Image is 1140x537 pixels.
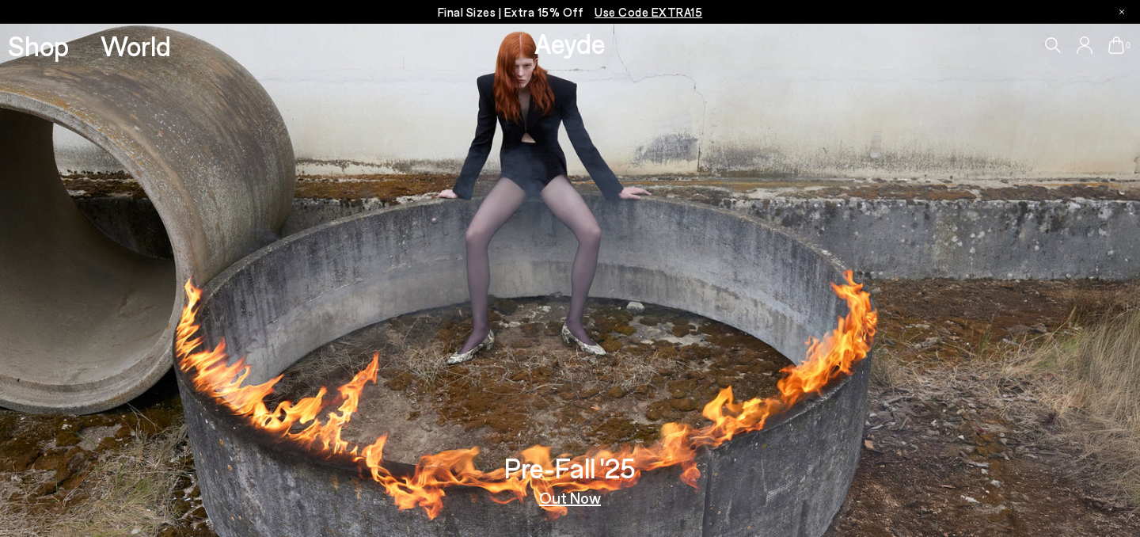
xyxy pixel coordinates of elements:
[1108,36,1124,54] a: 0
[539,489,601,505] a: Out Now
[438,2,703,22] p: Final Sizes | Extra 15% Off
[595,5,702,19] span: Navigate to /collections/ss25-final-sizes
[101,32,171,59] a: World
[534,26,606,59] a: Aeyde
[504,454,636,482] h3: Pre-Fall '25
[1124,41,1132,50] span: 0
[8,32,69,59] a: Shop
